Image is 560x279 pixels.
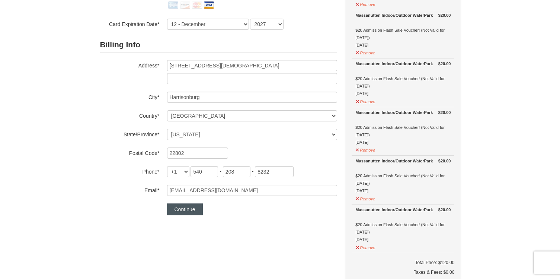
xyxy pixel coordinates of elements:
div: Massanutten Indoor/Outdoor WaterPark [355,109,451,116]
label: Card Expiration Date* [100,19,160,28]
span: - [252,168,254,174]
strong: $20.00 [438,157,451,165]
h6: Total Price: $120.00 [352,259,454,266]
div: $20 Admission Flash Sale Voucher! (Not Valid for [DATE]) [DATE] [355,206,451,243]
div: $20 Admission Flash Sale Voucher! (Not Valid for [DATE]) [DATE] [355,157,451,194]
input: Billing Info [167,60,337,71]
button: Remove [355,96,375,105]
button: Remove [355,145,375,154]
button: Continue [167,203,203,215]
strong: $20.00 [438,109,451,116]
div: Taxes & Fees: $0.00 [352,269,454,276]
input: xxx [191,166,218,177]
input: xxx [223,166,250,177]
div: Massanutten Indoor/Outdoor WaterPark [355,60,451,67]
button: Remove [355,242,375,251]
label: City* [100,92,160,101]
h2: Billing Info [100,37,337,53]
input: Email [167,185,337,196]
input: City [167,92,337,103]
button: Remove [355,193,375,203]
button: Remove [355,47,375,57]
div: Massanutten Indoor/Outdoor WaterPark [355,206,451,213]
label: Phone* [100,166,160,175]
div: $20 Admission Flash Sale Voucher! (Not Valid for [DATE]) [DATE] [355,12,451,49]
div: Massanutten Indoor/Outdoor WaterPark [355,157,451,165]
label: Email* [100,185,160,194]
input: xxxx [255,166,294,177]
div: Massanutten Indoor/Outdoor WaterPark [355,12,451,19]
strong: $20.00 [438,206,451,213]
div: $20 Admission Flash Sale Voucher! (Not Valid for [DATE]) [DATE] [355,109,451,146]
strong: $20.00 [438,60,451,67]
div: $20 Admission Flash Sale Voucher! (Not Valid for [DATE]) [DATE] [355,60,451,97]
input: Postal Code [167,148,228,159]
label: State/Province* [100,129,160,138]
strong: $20.00 [438,12,451,19]
label: Country* [100,110,160,120]
span: - [220,168,221,174]
label: Postal Code* [100,148,160,157]
label: Address* [100,60,160,69]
